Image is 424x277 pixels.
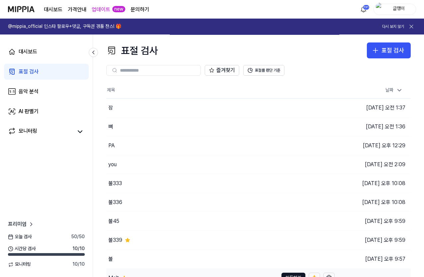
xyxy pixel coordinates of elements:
[363,5,370,10] div: 131
[68,6,86,14] button: 가격안내
[383,85,405,96] div: 날짜
[367,42,411,58] button: 표절 검사
[335,98,411,117] td: [DATE] 오전 1:37
[44,6,62,14] a: 대시보드
[92,6,110,14] a: 업데이트
[108,179,122,187] div: 불333
[72,245,85,252] span: 10 / 10
[72,261,85,268] span: 10 / 10
[108,198,122,206] div: 불336
[8,234,32,240] span: 오늘 검사
[335,117,411,136] td: [DATE] 오전 1:36
[4,44,89,60] a: 대시보드
[108,104,113,112] div: 잠
[373,4,416,15] button: profile글쟁이
[386,5,412,13] div: 글쟁이
[335,174,411,193] td: [DATE] 오후 10:08
[19,68,39,76] div: 표절 검사
[4,84,89,100] a: 음악 분석
[108,217,119,225] div: 불45
[335,212,411,231] td: [DATE] 오후 9:59
[19,107,39,115] div: AI 판별기
[8,220,27,228] span: 프리미엄
[243,65,284,76] button: 표절률 판단 기준
[4,64,89,80] a: 표절 검사
[4,104,89,119] a: AI 판별기
[131,6,149,14] a: 문의하기
[106,42,158,58] div: 표절 검사
[335,231,411,249] td: [DATE] 오후 9:59
[335,136,411,155] td: [DATE] 오후 12:29
[106,82,335,98] th: 제목
[8,23,121,30] h1: @mippia_official 인스타 팔로우+댓글, 구독권 경품 찬스! 🎁
[8,245,36,252] span: 시간당 검사
[376,3,384,16] img: profile
[71,234,85,240] span: 50 / 50
[108,255,113,263] div: 불
[108,236,122,244] div: 불339
[19,88,39,96] div: 음악 분석
[205,65,239,76] button: 즐겨찾기
[335,155,411,174] td: [DATE] 오전 2:09
[381,46,404,55] div: 표절 검사
[8,261,31,268] span: 모니터링
[358,4,369,15] button: 알림131
[19,127,37,136] div: 모니터링
[112,6,125,13] div: new
[19,48,37,56] div: 대시보드
[360,5,368,13] img: 알림
[8,220,35,228] a: 프리미엄
[108,161,117,169] div: you
[108,142,115,150] div: PA
[335,249,411,268] td: [DATE] 오후 9:57
[8,127,73,136] a: 모니터링
[335,193,411,212] td: [DATE] 오후 10:08
[382,24,404,30] button: 다시 보지 않기
[108,123,113,131] div: 뼈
